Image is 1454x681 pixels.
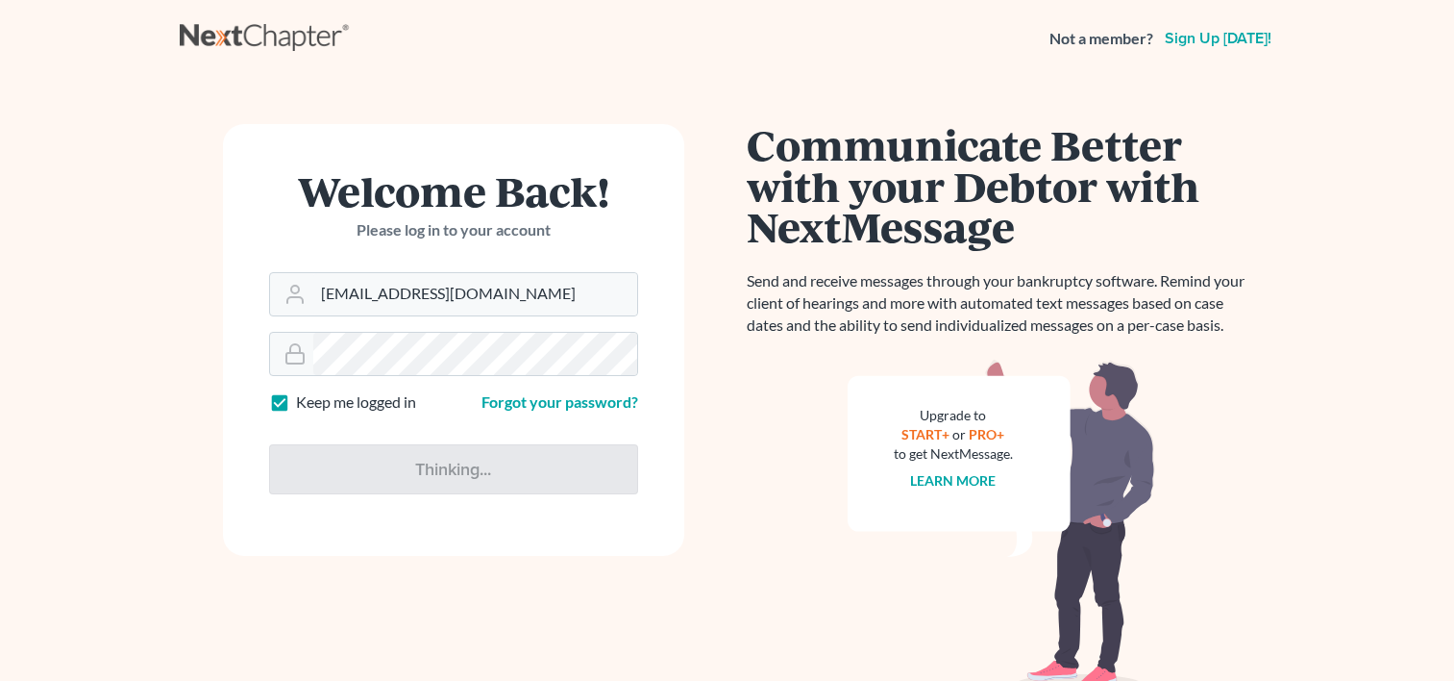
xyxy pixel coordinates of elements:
a: START+ [901,426,949,442]
a: PRO+ [969,426,1004,442]
div: to get NextMessage. [894,444,1013,464]
p: Send and receive messages through your bankruptcy software. Remind your client of hearings and mo... [747,270,1256,337]
input: Email Address [313,273,637,315]
div: Upgrade to [894,406,1013,425]
strong: Not a member? [1049,28,1153,50]
label: Keep me logged in [296,391,416,414]
h1: Communicate Better with your Debtor with NextMessage [747,124,1256,247]
a: Forgot your password? [481,392,638,411]
h1: Welcome Back! [269,170,638,212]
input: Thinking... [269,444,638,494]
a: Learn more [910,472,996,489]
span: or [952,426,966,442]
p: Please log in to your account [269,219,638,241]
a: Sign up [DATE]! [1161,31,1275,46]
